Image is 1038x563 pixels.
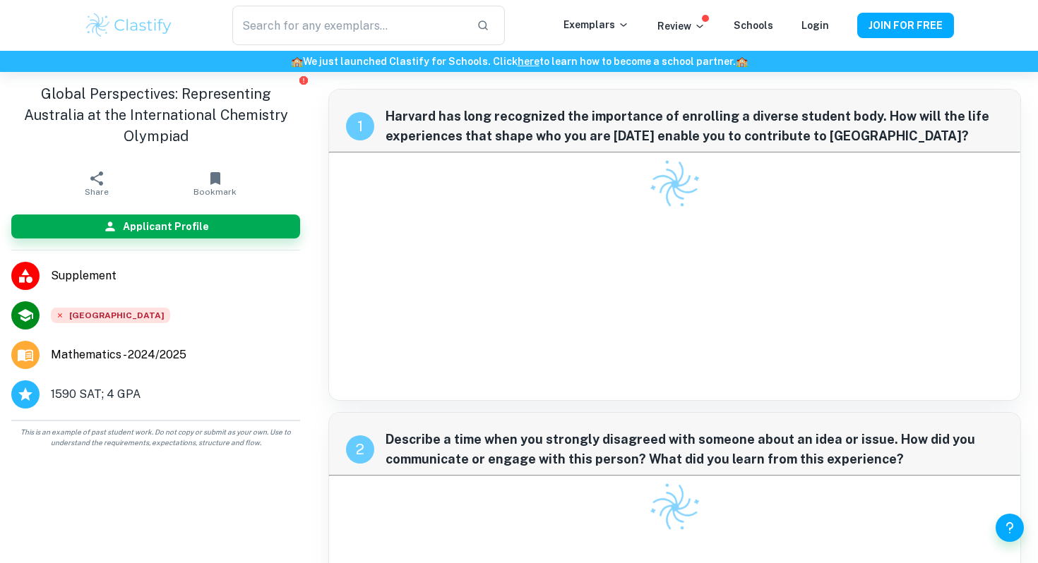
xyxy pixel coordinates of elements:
span: Bookmark [193,187,237,197]
a: Major and Application Year [51,346,198,363]
input: Search for any exemplars... [232,6,465,45]
div: Rejected: Harvard University [51,308,170,323]
button: JOIN FOR FREE [857,13,954,38]
span: Supplement [51,267,300,284]
button: Help and Feedback [996,514,1024,542]
p: Review [657,18,705,34]
span: 🏫 [736,56,748,67]
button: Bookmark [156,164,275,203]
h6: Applicant Profile [123,219,209,234]
h1: Global Perspectives: Representing Australia at the International Chemistry Olympiad [11,83,300,147]
a: Login [801,20,829,31]
span: Harvard has long recognized the importance of enrolling a diverse student body. How will the life... [386,107,1003,146]
div: recipe [346,112,374,140]
a: here [518,56,539,67]
span: Describe a time when you strongly disagreed with someone about an idea or issue. How did you comm... [386,430,1003,469]
span: 1590 SAT; 4 GPA [51,386,141,403]
a: Schools [734,20,773,31]
span: Share [85,187,109,197]
button: Report issue [298,75,309,85]
img: Clastify logo [84,11,174,40]
h6: We just launched Clastify for Schools. Click to learn how to become a school partner. [3,54,1035,69]
div: recipe [346,435,374,464]
button: Share [37,164,156,203]
img: Clastify logo [641,150,708,217]
span: [GEOGRAPHIC_DATA] [51,308,170,323]
span: 🏫 [291,56,303,67]
img: Clastify logo [641,473,708,540]
span: This is an example of past student work. Do not copy or submit as your own. Use to understand the... [6,427,306,448]
span: Mathematics - 2024/2025 [51,346,186,363]
p: Exemplars [563,17,629,32]
button: Applicant Profile [11,214,300,238]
